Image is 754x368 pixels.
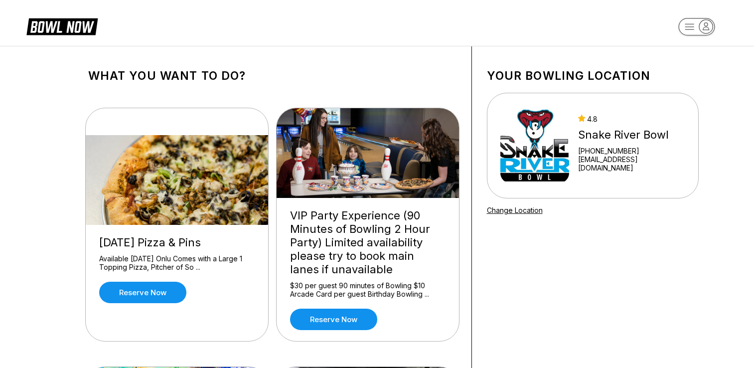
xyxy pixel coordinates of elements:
a: Reserve now [99,282,186,303]
h1: What you want to do? [88,69,456,83]
div: VIP Party Experience (90 Minutes of Bowling 2 Hour Party) Limited availability please try to book... [290,209,446,276]
div: Snake River Bowl [578,128,685,142]
h1: Your bowling location [487,69,699,83]
div: [PHONE_NUMBER] [578,147,685,155]
div: $30 per guest 90 minutes of Bowling $10 Arcade Card per guest Birthday Bowling ... [290,281,446,299]
div: [DATE] Pizza & Pins [99,236,255,249]
a: Reserve now [290,309,377,330]
a: [EMAIL_ADDRESS][DOMAIN_NAME] [578,155,685,172]
img: Wednesday Pizza & Pins [86,135,269,225]
div: 4.8 [578,115,685,123]
div: Available [DATE] Onlu Comes with a Large 1 Topping Pizza, Pitcher of So ... [99,254,255,272]
img: VIP Party Experience (90 Minutes of Bowling 2 Hour Party) Limited availability please try to book... [277,108,460,198]
a: Change Location [487,206,543,214]
img: Snake River Bowl [500,108,570,183]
